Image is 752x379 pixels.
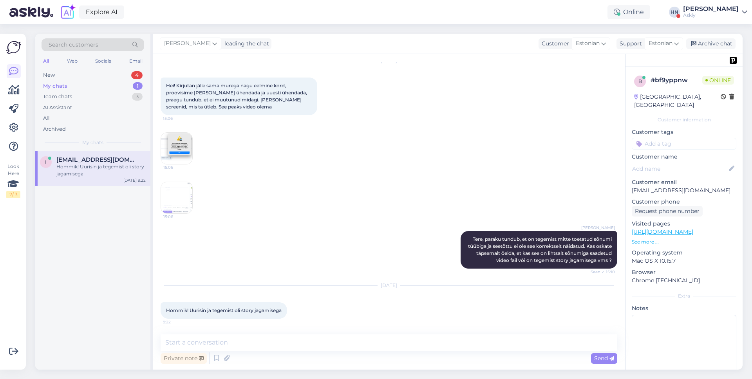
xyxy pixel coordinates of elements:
p: Customer name [632,153,736,161]
div: Private note [161,353,207,364]
span: My chats [82,139,103,146]
div: Team chats [43,93,72,101]
div: HN [669,7,680,18]
div: New [43,71,55,79]
div: Web [65,56,79,66]
p: Mac OS X 10.15.7 [632,257,736,265]
span: Send [594,355,614,362]
div: Support [616,40,642,48]
div: All [43,114,50,122]
div: 3 [132,93,143,101]
span: Estonian [576,39,600,48]
p: Visited pages [632,220,736,228]
div: Online [607,5,650,19]
div: Customer [539,40,569,48]
span: Estonian [649,39,672,48]
span: 15:06 [163,214,193,220]
a: [URL][DOMAIN_NAME] [632,228,693,235]
span: info@mybreden.com [56,156,138,163]
span: Hommik! Uurisin ja tegemist oli story jagamisega [166,307,282,313]
span: 15:06 [163,116,192,121]
div: My chats [43,82,67,90]
span: Search customers [49,41,98,49]
p: Customer phone [632,198,736,206]
div: Archive chat [686,38,736,49]
p: Browser [632,268,736,276]
span: [PERSON_NAME] [164,39,211,48]
span: 15:06 [163,164,193,170]
div: Email [128,56,144,66]
span: Online [702,76,734,85]
img: Attachment [161,133,192,164]
p: [EMAIL_ADDRESS][DOMAIN_NAME] [632,186,736,195]
p: Customer email [632,178,736,186]
span: Seen ✓ 15:10 [586,269,615,275]
input: Add name [632,164,727,173]
div: Request phone number [632,206,703,217]
div: # bf9yppnw [651,76,702,85]
div: leading the chat [221,40,269,48]
p: See more ... [632,238,736,245]
img: Attachment [161,182,192,213]
div: [GEOGRAPHIC_DATA], [GEOGRAPHIC_DATA] [634,93,721,109]
div: 1 [133,82,143,90]
a: Explore AI [79,5,124,19]
span: i [45,159,47,165]
p: Chrome [TECHNICAL_ID] [632,276,736,285]
div: Archived [43,125,66,133]
div: Look Here [6,163,20,198]
img: Askly Logo [6,40,21,55]
div: [DATE] 9:22 [123,177,146,183]
div: [PERSON_NAME] [683,6,739,12]
span: Tere, paraku tundub, et on tegemist mitte toetatud sõnumi tüübiga ja seetõttu ei ole see korrekts... [468,236,613,263]
img: pd [730,57,737,64]
div: [DATE] [161,282,617,289]
div: Customer information [632,116,736,123]
div: Extra [632,292,736,300]
div: Socials [94,56,113,66]
div: Askly [683,12,739,18]
span: [PERSON_NAME] [581,225,615,231]
div: Hommik! Uurisin ja tegemist oli story jagamisega [56,163,146,177]
input: Add a tag [632,138,736,150]
div: AI Assistant [43,104,72,112]
a: [PERSON_NAME]Askly [683,6,747,18]
span: Hei! Kirjutan jälle sama murega nagu eelmine kord, proovisime [PERSON_NAME] ühendada ja uuesti üh... [166,83,308,110]
div: 2 / 3 [6,191,20,198]
img: explore-ai [60,4,76,20]
p: Notes [632,304,736,312]
span: b [638,78,642,84]
div: All [42,56,51,66]
span: 9:22 [163,319,192,325]
p: Customer tags [632,128,736,136]
div: 4 [131,71,143,79]
p: Operating system [632,249,736,257]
